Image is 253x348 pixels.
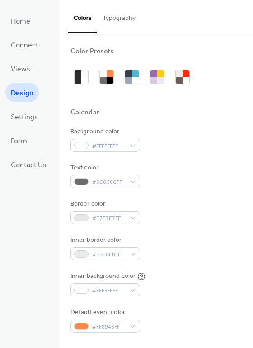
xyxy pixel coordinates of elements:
a: Views [5,59,36,78]
a: Contact Us [5,155,52,174]
a: Connect [5,35,44,54]
a: Home [5,11,36,30]
div: Calendar [70,108,99,118]
div: Default event color [70,308,138,317]
span: Design [11,86,33,100]
span: Settings [11,110,38,124]
div: Inner border color [70,235,138,245]
a: Settings [5,107,43,126]
span: Form [11,134,27,148]
span: Connect [11,38,38,52]
span: #E7E7E7FF [92,214,126,223]
div: Inner background color [70,272,136,281]
span: Home [11,14,30,28]
div: Border color [70,199,138,209]
span: #EBEBEBFF [92,250,126,259]
span: Contact Us [11,158,47,172]
div: Background color [70,127,138,136]
span: #FFFFFFFF [92,141,126,151]
span: Views [11,62,30,76]
a: Form [5,131,33,150]
span: #6C6C6CFF [92,178,126,187]
span: #FF8946FF [92,322,126,332]
span: #FFFFFFFF [92,286,126,296]
div: Color Presets [70,47,114,56]
a: Design [5,83,39,102]
div: Text color [70,163,138,173]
